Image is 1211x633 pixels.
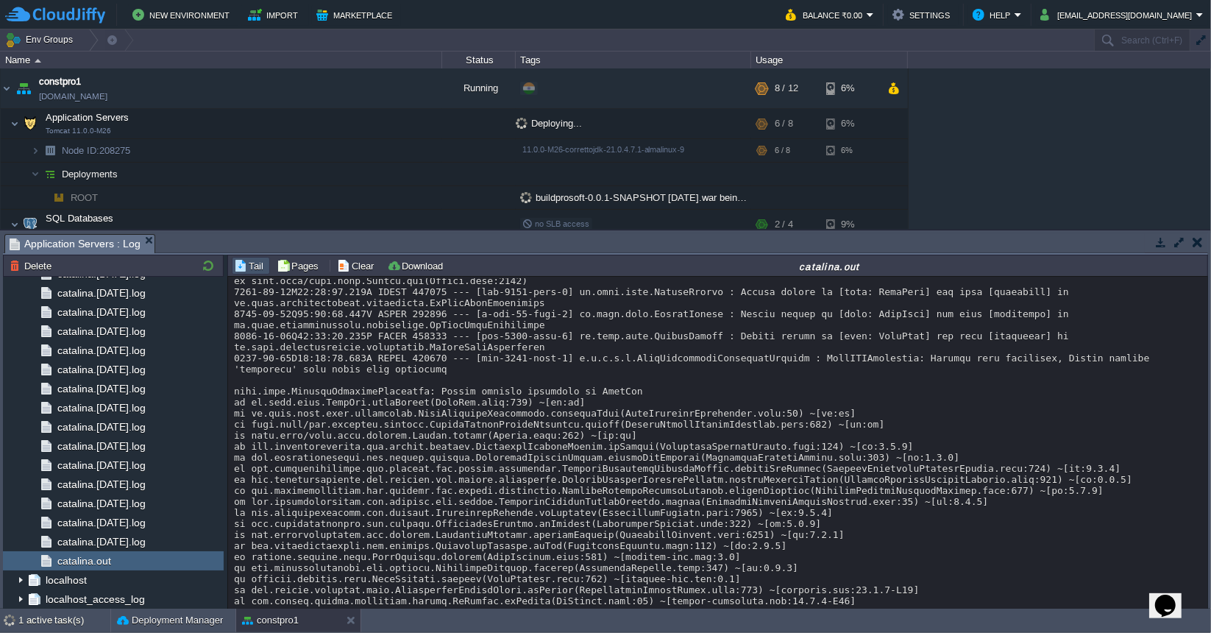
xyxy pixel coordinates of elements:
button: Delete [10,259,56,272]
button: Download [387,259,447,272]
a: SQL DatabasesPostgreSQL 11.6 [44,213,116,224]
div: Running [442,68,516,108]
div: 6% [826,109,874,138]
a: catalina.out [54,554,113,567]
button: Env Groups [5,29,78,50]
a: [DOMAIN_NAME] [39,89,107,104]
a: catalina.[DATE].log [54,497,148,510]
a: catalina.[DATE].log [54,516,148,529]
button: Pages [277,259,323,272]
button: Deployment Manager [117,613,223,628]
img: AMDAwAAAACH5BAEAAAAALAAAAAABAAEAAAICRAEAOw== [1,68,13,108]
button: Marketplace [316,6,397,24]
a: Application ServersTomcat 11.0.0-M26 [44,112,131,123]
a: catalina.[DATE].log [54,535,148,548]
span: Application Servers : Log [10,235,141,253]
span: PostgreSQL 11.6 [46,227,105,236]
a: catalina.[DATE].log [54,344,148,357]
button: New Environment [132,6,234,24]
div: 8 / 12 [775,68,798,108]
img: AMDAwAAAACH5BAEAAAAALAAAAAABAAEAAAICRAEAOw== [20,210,40,239]
img: AMDAwAAAACH5BAEAAAAALAAAAAABAAEAAAICRAEAOw== [10,210,19,239]
a: catalina.[DATE].log [54,459,148,472]
div: 6% [826,68,874,108]
a: catalina.[DATE].log [54,325,148,338]
span: Application Servers [44,111,131,124]
div: 6 / 8 [775,139,790,162]
a: catalina.[DATE].log [54,363,148,376]
div: 9% [826,210,874,239]
a: catalina.[DATE].log [54,305,148,319]
img: AMDAwAAAACH5BAEAAAAALAAAAAABAAEAAAICRAEAOw== [31,139,40,162]
div: 2 / 4 [775,210,793,239]
iframe: chat widget [1149,574,1196,618]
img: AMDAwAAAACH5BAEAAAAALAAAAAABAAEAAAICRAEAOw== [40,163,60,185]
span: no SLB access [522,219,589,228]
div: 6% [826,139,874,162]
a: catalina.[DATE].log [54,478,148,491]
button: Help [973,6,1015,24]
div: Tags [516,52,750,68]
div: catalina.out [453,260,1206,272]
button: Import [248,6,303,24]
a: catalina.[DATE].log [54,420,148,434]
button: constpro1 [242,613,299,628]
a: catalina.[DATE].log [54,439,148,453]
span: Node ID: [62,145,99,156]
span: SQL Databases [44,212,116,224]
img: AMDAwAAAACH5BAEAAAAALAAAAAABAAEAAAICRAEAOw== [40,139,60,162]
img: AMDAwAAAACH5BAEAAAAALAAAAAABAAEAAAICRAEAOw== [13,68,34,108]
span: 11.0.0-M26-correttojdk-21.0.4.7.1-almalinux-9 [522,145,684,154]
img: AMDAwAAAACH5BAEAAAAALAAAAAABAAEAAAICRAEAOw== [49,186,69,209]
div: 6 / 8 [775,109,793,138]
img: AMDAwAAAACH5BAEAAAAALAAAAAABAAEAAAICRAEAOw== [40,186,49,209]
a: ROOT [69,191,100,204]
a: Deployments [60,168,120,180]
a: localhost [43,573,89,587]
span: Deploying... [516,118,582,129]
a: catalina.[DATE].log [54,401,148,414]
div: Name [1,52,441,68]
span: buildprosoft-0.0.1-SNAPSHOT [DATE].war being deployed... [520,192,792,203]
img: AMDAwAAAACH5BAEAAAAALAAAAAABAAEAAAICRAEAOw== [35,59,41,63]
img: AMDAwAAAACH5BAEAAAAALAAAAAABAAEAAAICRAEAOw== [10,109,19,138]
img: AMDAwAAAACH5BAEAAAAALAAAAAABAAEAAAICRAEAOw== [31,163,40,185]
a: catalina.[DATE].log [54,382,148,395]
span: 208275 [60,144,132,157]
a: localhost_access_log [43,593,147,606]
div: Usage [752,52,907,68]
a: catalina.[DATE].log [54,286,148,300]
button: [EMAIL_ADDRESS][DOMAIN_NAME] [1040,6,1196,24]
button: Clear [337,259,378,272]
button: Balance ₹0.00 [786,6,867,24]
button: Tail [234,259,268,272]
div: 1 active task(s) [18,609,110,632]
a: constpro1 [39,74,81,89]
img: AMDAwAAAACH5BAEAAAAALAAAAAABAAEAAAICRAEAOw== [20,109,40,138]
img: CloudJiffy [5,6,105,24]
a: Node ID:208275 [60,144,132,157]
button: Settings [892,6,954,24]
span: Tomcat 11.0.0-M26 [46,127,111,135]
div: Status [443,52,515,68]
